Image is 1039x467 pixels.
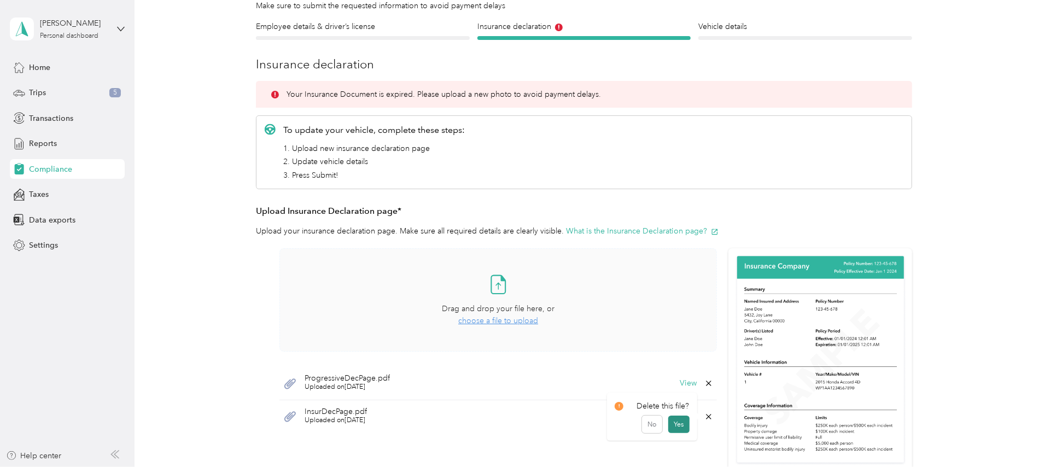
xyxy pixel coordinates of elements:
button: View [680,380,697,387]
button: Yes [668,416,690,433]
img: Sample insurance declaration [734,254,907,466]
h3: Upload Insurance Declaration page* [256,205,912,218]
span: Transactions [29,113,73,124]
span: Drag and drop your file here, or [442,304,554,313]
button: Help center [6,450,62,462]
li: 2. Update vehicle details [283,156,465,167]
span: 5 [109,88,121,98]
span: Reports [29,138,57,149]
h3: Insurance declaration [256,55,912,73]
span: Home [29,62,50,73]
li: 1. Upload new insurance declaration page [283,143,465,154]
span: Trips [29,87,46,98]
span: ProgressiveDecPage.pdf [305,375,390,382]
span: Data exports [29,214,75,226]
h4: Vehicle details [698,21,912,32]
li: 3. Press Submit! [283,170,465,181]
p: Your Insurance Document is expired. Please upload a new photo to avoid payment delays. [287,89,601,100]
div: [PERSON_NAME] [40,17,108,29]
button: No [642,416,662,433]
span: Taxes [29,189,49,200]
span: choose a file to upload [458,316,538,325]
p: Upload your insurance declaration page. Make sure all required details are clearly visible. [256,225,912,237]
p: To update your vehicle, complete these steps: [283,124,465,137]
span: Drag and drop your file here, orchoose a file to upload [280,249,716,351]
h4: Employee details & driver’s license [256,21,470,32]
span: InsurDecPage.pdf [305,408,367,416]
span: Uploaded on [DATE] [305,382,390,392]
span: Uploaded on [DATE] [305,416,367,425]
span: Compliance [29,164,72,175]
span: Settings [29,240,58,251]
div: Personal dashboard [40,33,98,39]
button: What is the Insurance Declaration page? [566,225,719,237]
iframe: Everlance-gr Chat Button Frame [978,406,1039,467]
div: Delete this file? [615,400,690,412]
h4: Insurance declaration [477,21,691,32]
